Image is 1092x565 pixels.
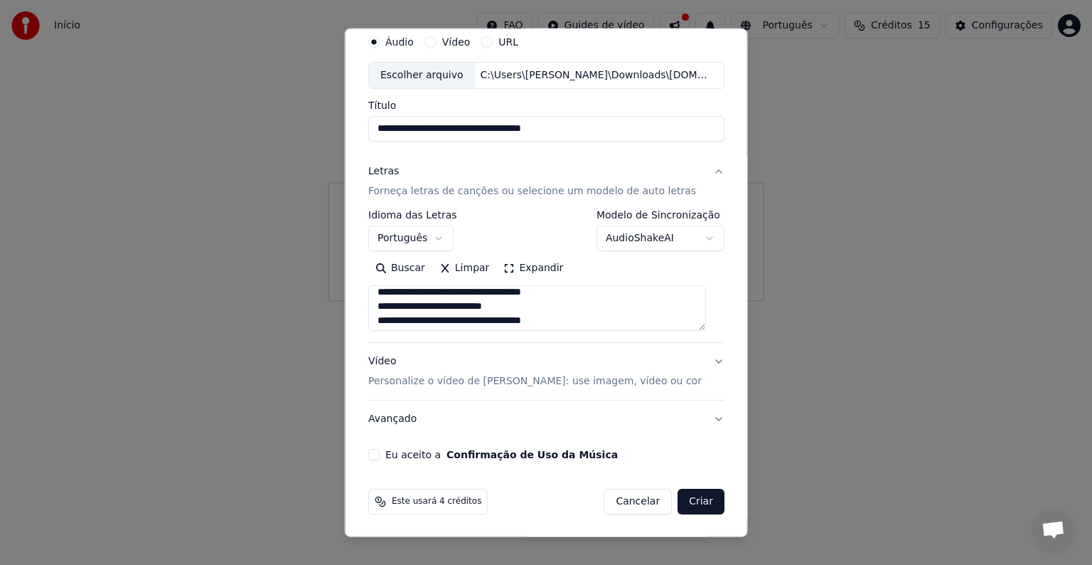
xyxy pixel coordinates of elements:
button: Avançado [368,401,724,438]
label: Eu aceito a [385,450,618,460]
button: Limpar [432,257,496,280]
button: Buscar [368,257,432,280]
button: LetrasForneça letras de canções ou selecione um modelo de auto letras [368,153,724,210]
button: Eu aceito a [446,450,618,460]
button: Criar [678,489,724,514]
label: Áudio [385,37,414,47]
button: Cancelar [604,489,672,514]
p: Personalize o vídeo de [PERSON_NAME]: use imagem, vídeo ou cor [368,374,702,389]
label: URL [498,37,518,47]
label: Vídeo [441,37,470,47]
label: Título [368,100,724,110]
label: Modelo de Sincronização [596,210,724,220]
button: Expandir [496,257,570,280]
p: Forneça letras de canções ou selecione um modelo de auto letras [368,184,696,199]
span: Este usará 4 créditos [392,496,481,507]
div: C:\Users\[PERSON_NAME]\Downloads\[DOMAIN_NAME] - Lutar Pelo Que E Meu - [PERSON_NAME] (1).mp3 [474,68,716,83]
button: VídeoPersonalize o vídeo de [PERSON_NAME]: use imagem, vídeo ou cor [368,343,724,400]
div: Escolher arquivo [369,63,475,88]
div: Vídeo [368,354,702,389]
label: Idioma das Letras [368,210,457,220]
div: LetrasForneça letras de canções ou selecione um modelo de auto letras [368,210,724,342]
div: Letras [368,164,399,179]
